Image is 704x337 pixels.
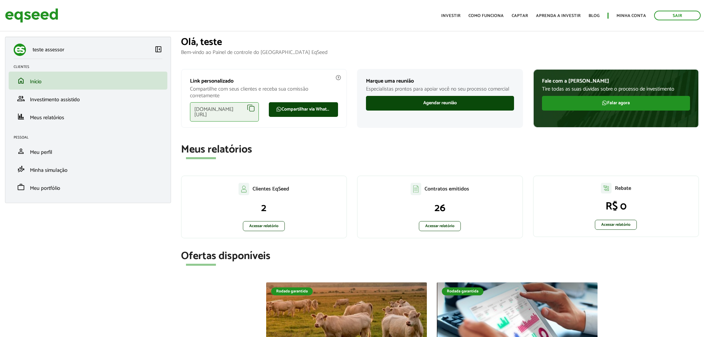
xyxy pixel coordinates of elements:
p: Clientes EqSeed [253,186,289,192]
a: Colapsar menu [154,45,162,55]
a: finance_modeMinha simulação [14,165,162,173]
span: Meu perfil [30,148,52,157]
span: Meu portfólio [30,184,60,193]
img: agent-contratos.svg [411,183,421,195]
a: workMeu portfólio [14,183,162,191]
img: EqSeed [5,7,58,24]
p: Especialistas prontos para apoiar você no seu processo comercial [366,86,514,92]
li: Início [9,72,167,90]
a: personMeu perfil [14,147,162,155]
h2: Pessoal [14,136,167,140]
div: Rodada garantida [271,287,313,295]
a: Acessar relatório [243,221,285,231]
p: 2 [188,202,340,214]
a: Acessar relatório [595,220,637,230]
a: Captar [512,14,528,18]
div: Rodada garantida [442,287,483,295]
a: financeMeus relatórios [14,113,162,121]
div: [DOMAIN_NAME][URL] [190,102,259,122]
li: Investimento assistido [9,90,167,108]
h2: Ofertas disponíveis [181,250,699,262]
span: Meus relatórios [30,113,64,122]
a: Acessar relatório [419,221,461,231]
p: teste assessor [33,47,64,53]
a: Investir [441,14,460,18]
a: groupInvestimento assistido [14,95,162,103]
a: Agendar reunião [366,96,514,111]
a: homeInício [14,77,162,85]
p: Contratos emitidos [425,186,469,192]
h1: Olá, teste [181,37,699,48]
span: person [17,147,25,155]
a: Minha conta [616,14,646,18]
a: Compartilhar via WhatsApp [269,102,338,117]
a: Aprenda a investir [536,14,581,18]
p: Link personalizado [190,78,338,84]
span: Investimento assistido [30,95,80,104]
a: Sair [654,11,701,20]
img: FaWhatsapp.svg [276,107,281,112]
span: Minha simulação [30,166,68,175]
p: Marque uma reunião [366,78,514,84]
li: Minha simulação [9,160,167,178]
img: agent-meulink-info2.svg [335,75,341,81]
li: Meu portfólio [9,178,167,196]
span: left_panel_close [154,45,162,53]
span: home [17,77,25,85]
img: agent-clientes.svg [239,183,249,195]
p: Compartilhe com seus clientes e receba sua comissão corretamente [190,86,338,99]
p: Bem-vindo ao Painel de controle do [GEOGRAPHIC_DATA] EqSeed [181,49,699,56]
span: finance_mode [17,165,25,173]
p: R$ 0 [540,200,692,213]
p: Rebate [615,185,631,191]
img: agent-relatorio.svg [601,183,612,193]
p: 26 [364,202,516,214]
a: Como funciona [468,14,504,18]
p: Fale com a [PERSON_NAME] [542,78,690,84]
a: Blog [589,14,600,18]
span: finance [17,113,25,121]
p: Tire todas as suas dúvidas sobre o processo de investimento [542,86,690,92]
h2: Meus relatórios [181,144,699,156]
h2: Clientes [14,65,167,69]
a: Falar agora [542,96,690,111]
span: work [17,183,25,191]
li: Meus relatórios [9,108,167,126]
span: Início [30,77,42,86]
span: group [17,95,25,103]
img: FaWhatsapp.svg [602,100,607,106]
li: Meu perfil [9,142,167,160]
